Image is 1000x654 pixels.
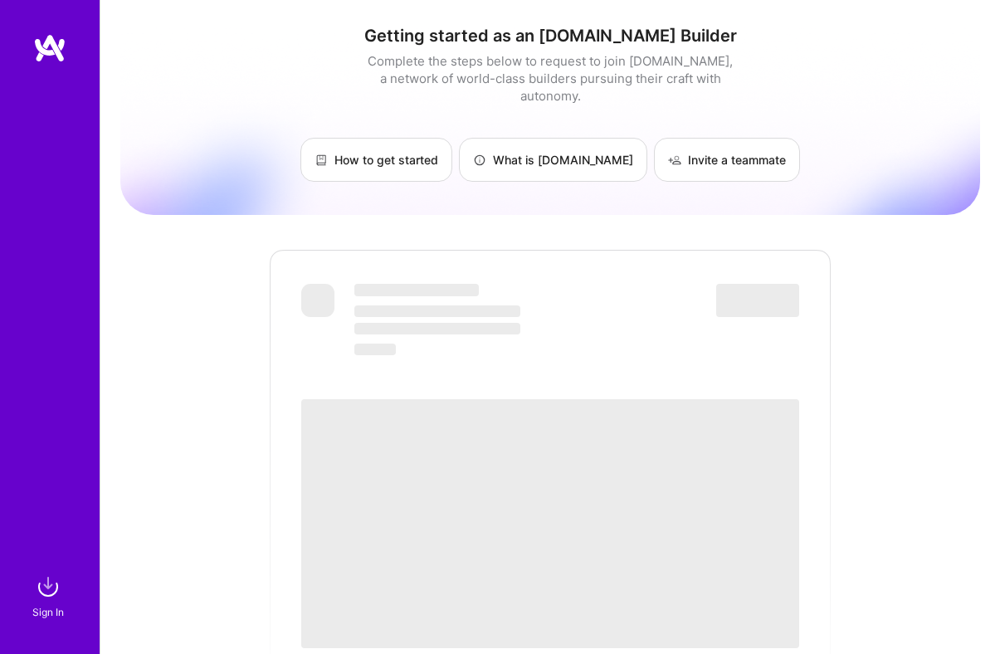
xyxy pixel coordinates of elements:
[473,154,486,167] img: What is A.Team
[32,570,65,603] img: sign in
[654,138,800,182] a: Invite a teammate
[300,138,452,182] a: How to get started
[363,52,737,105] div: Complete the steps below to request to join [DOMAIN_NAME], a network of world-class builders purs...
[716,284,799,317] span: ‌
[354,284,479,296] span: ‌
[315,154,328,167] img: How to get started
[459,138,647,182] a: What is [DOMAIN_NAME]
[120,26,980,46] h1: Getting started as an [DOMAIN_NAME] Builder
[301,284,334,317] span: ‌
[35,570,65,621] a: sign inSign In
[354,305,520,317] span: ‌
[33,33,66,63] img: logo
[301,399,799,648] span: ‌
[32,603,64,621] div: Sign In
[354,344,396,355] span: ‌
[668,154,681,167] img: Invite a teammate
[354,323,520,334] span: ‌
